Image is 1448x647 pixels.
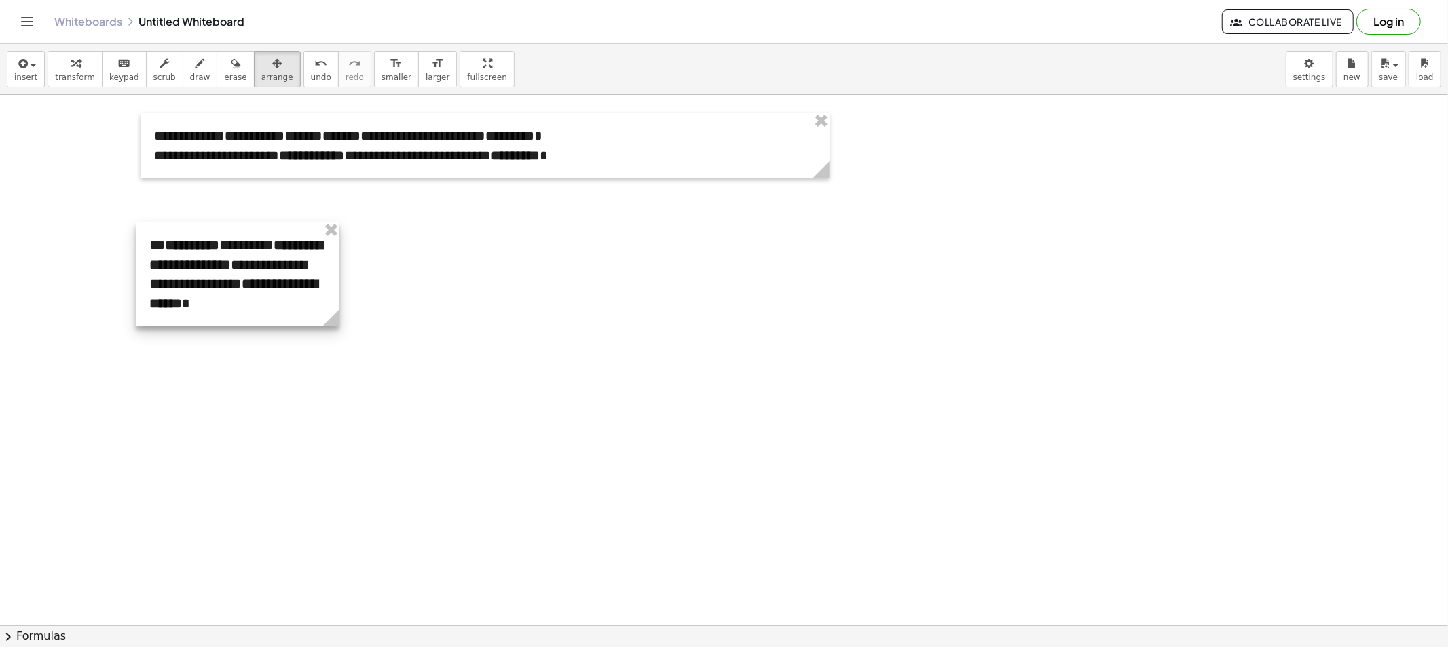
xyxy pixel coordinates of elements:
span: keypad [109,73,139,82]
span: new [1343,73,1360,82]
button: Log in [1356,9,1421,35]
button: transform [48,51,103,87]
span: larger [426,73,449,82]
span: save [1379,73,1398,82]
span: insert [14,73,37,82]
a: Whiteboards [54,15,122,28]
span: erase [224,73,246,82]
button: Collaborate Live [1222,9,1354,34]
span: load [1416,73,1434,82]
button: insert [7,51,45,87]
button: new [1336,51,1369,87]
i: undo [314,56,327,72]
button: load [1409,51,1441,87]
button: format_sizesmaller [374,51,419,87]
button: settings [1286,51,1333,87]
button: scrub [146,51,183,87]
button: erase [217,51,254,87]
button: redoredo [338,51,371,87]
i: format_size [431,56,444,72]
span: undo [311,73,331,82]
i: redo [348,56,361,72]
span: fullscreen [467,73,506,82]
span: draw [190,73,210,82]
span: transform [55,73,95,82]
button: arrange [254,51,301,87]
button: fullscreen [460,51,514,87]
span: redo [346,73,364,82]
span: Collaborate Live [1233,16,1342,28]
button: undoundo [303,51,339,87]
span: smaller [382,73,411,82]
span: settings [1293,73,1326,82]
button: Toggle navigation [16,11,38,33]
i: format_size [390,56,403,72]
button: draw [183,51,218,87]
button: save [1371,51,1406,87]
i: keyboard [117,56,130,72]
button: keyboardkeypad [102,51,147,87]
span: scrub [153,73,176,82]
button: format_sizelarger [418,51,457,87]
span: arrange [261,73,293,82]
